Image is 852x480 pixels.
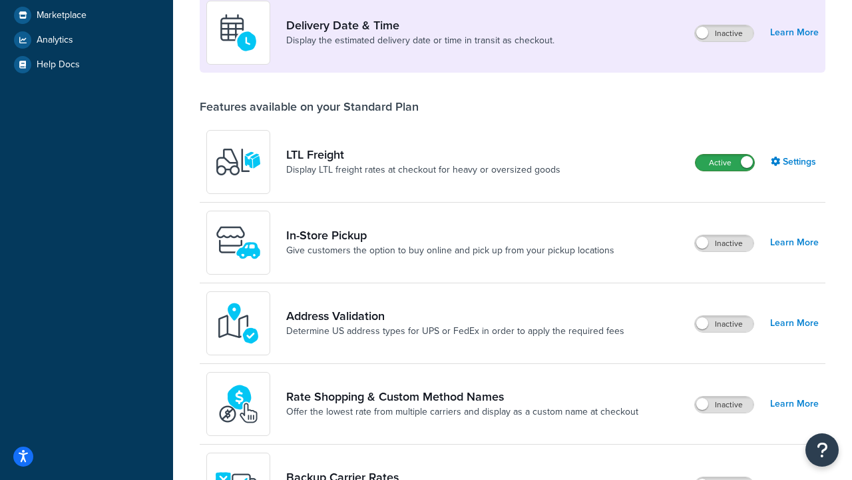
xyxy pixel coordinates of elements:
a: Help Docs [10,53,163,77]
button: Open Resource Center [805,433,839,467]
a: Offer the lowest rate from multiple carriers and display as a custom name at checkout [286,405,638,419]
a: Determine US address types for UPS or FedEx in order to apply the required fees [286,325,624,338]
a: Analytics [10,28,163,52]
a: Give customers the option to buy online and pick up from your pickup locations [286,244,614,257]
a: Settings [771,153,819,171]
img: y79ZsPf0fXUFUhFXDzUgf+ktZg5F2+ohG75+v3d2s1D9TjoU8PiyCIluIjV41seZevKCRuEjTPPOKHJsQcmKCXGdfprl3L4q7... [215,139,262,185]
a: Rate Shopping & Custom Method Names [286,389,638,404]
label: Active [696,155,754,171]
label: Inactive [695,235,753,251]
a: Display LTL freight rates at checkout for heavy or oversized goods [286,163,560,177]
label: Inactive [695,25,753,41]
a: Learn More [770,395,819,413]
a: Display the estimated delivery date or time in transit as checkout. [286,34,554,47]
a: Learn More [770,233,819,252]
a: Learn More [770,23,819,42]
img: kIG8fy0lQAAAABJRU5ErkJggg== [215,300,262,347]
span: Help Docs [37,59,80,71]
label: Inactive [695,316,753,332]
a: LTL Freight [286,147,560,162]
a: Marketplace [10,3,163,27]
img: wfgcfpwTIucLEAAAAASUVORK5CYII= [215,219,262,266]
a: In-Store Pickup [286,228,614,243]
span: Marketplace [37,10,87,21]
img: gfkeb5ejjkALwAAAABJRU5ErkJggg== [215,9,262,56]
div: Features available on your Standard Plan [200,99,419,114]
label: Inactive [695,397,753,413]
span: Analytics [37,35,73,46]
img: icon-duo-feat-rate-shopping-ecdd8bed.png [215,381,262,427]
a: Learn More [770,314,819,333]
a: Address Validation [286,309,624,323]
a: Delivery Date & Time [286,18,554,33]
